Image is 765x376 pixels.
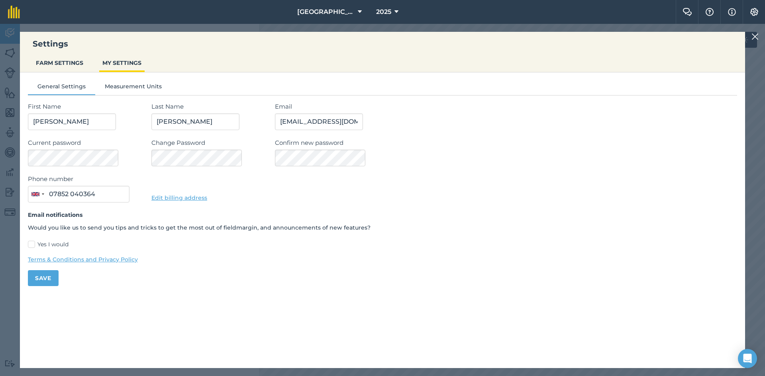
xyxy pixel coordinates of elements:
button: Measurement Units [95,82,171,94]
div: Open Intercom Messenger [738,349,757,368]
img: svg+xml;base64,PHN2ZyB4bWxucz0iaHR0cDovL3d3dy53My5vcmcvMjAwMC9zdmciIHdpZHRoPSIxNyIgaGVpZ2h0PSIxNy... [728,7,736,17]
label: Phone number [28,174,143,184]
button: General Settings [28,82,95,94]
input: 07400 123456 [28,186,129,203]
button: Save [28,270,59,286]
img: A question mark icon [705,8,714,16]
button: MY SETTINGS [99,55,145,70]
h4: Email notifications [28,210,737,219]
a: Terms & Conditions and Privacy Policy [28,255,737,264]
span: [GEOGRAPHIC_DATA] [297,7,355,17]
a: Edit billing address [151,194,207,201]
button: Selected country [28,186,47,202]
p: Would you like us to send you tips and tricks to get the most out of fieldmargin, and announcemen... [28,223,737,232]
label: Current password [28,138,143,148]
img: Two speech bubbles overlapping with the left bubble in the forefront [683,8,692,16]
label: First Name [28,102,143,111]
label: Confirm new password [275,138,737,148]
button: FARM SETTINGS [33,55,86,70]
label: Change Password [151,138,267,148]
label: Yes I would [28,240,737,249]
img: A cog icon [749,8,759,16]
h3: Settings [20,38,745,49]
img: fieldmargin Logo [8,6,20,18]
span: 2025 [376,7,391,17]
label: Last Name [151,102,267,111]
img: svg+xml;base64,PHN2ZyB4bWxucz0iaHR0cDovL3d3dy53My5vcmcvMjAwMC9zdmciIHdpZHRoPSIyMiIgaGVpZ2h0PSIzMC... [751,32,759,41]
label: Email [275,102,737,111]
